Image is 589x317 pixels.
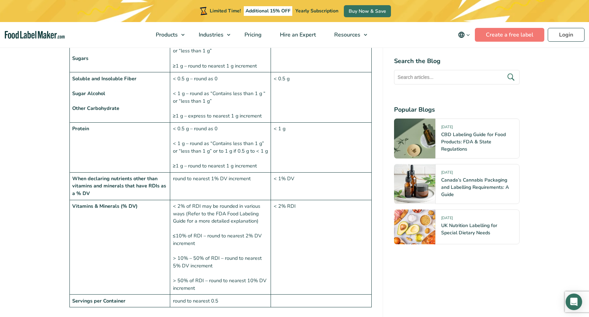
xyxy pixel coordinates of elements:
[170,72,271,122] td: < 0.5 g – round as 0 < 1 g – round as “Contains less than 1 g “ or “less than 1 g” ≥1 g – express...
[72,105,119,112] strong: Other Carbohydrate
[72,75,137,82] strong: Soluble and Insoluble Fiber
[441,124,453,132] span: [DATE]
[72,90,105,97] strong: Sugar Alcohol
[72,55,88,62] strong: Sugars
[271,122,372,172] td: < 1 g
[475,28,544,42] a: Create a free label
[332,31,361,39] span: Resources
[170,122,271,172] td: < 0.5 g – round as 0 < 1 g – round as “Contains less than 1 g” or “less than 1 g” or to 1 g if 0....
[344,5,391,17] a: Buy Now & Save
[147,22,188,48] a: Products
[441,177,509,198] a: Canada’s Cannabis Packaging and Labelling Requirements: A Guide
[394,70,520,84] input: Search articles...
[170,172,271,200] td: round to nearest 1% DV increment
[271,172,372,200] td: < 1% DV
[441,170,453,178] span: [DATE]
[271,200,372,295] td: < 2% RDI
[548,28,585,42] a: Login
[170,200,271,295] td: < 2% of RDI may be rounded in various ways (Refer to the FDA Food Labeling Guide for a more detai...
[72,203,138,209] strong: Vitamins & Minerals (% DV)
[210,8,241,14] span: Limited Time!
[170,295,271,307] td: round to nearest 0.5
[394,105,520,114] h4: Popular Blogs
[154,31,178,39] span: Products
[242,31,262,39] span: Pricing
[72,297,126,304] strong: Servings per Container
[72,175,166,197] strong: When declaring nutrients other than vitamins and minerals that have RDIs as a % DV
[394,57,520,66] h4: Search the Blog
[441,215,453,223] span: [DATE]
[197,31,224,39] span: Industries
[72,125,89,132] strong: Protein
[295,8,338,14] span: Yearly Subscription
[236,22,269,48] a: Pricing
[441,131,506,152] a: CBD Labeling Guide for Food Products: FDA & State Regulations
[566,294,582,310] div: Open Intercom Messenger
[271,72,372,122] td: < 0.5 g
[190,22,234,48] a: Industries
[244,6,292,16] span: Additional 15% OFF
[271,22,324,48] a: Hire an Expert
[278,31,317,39] span: Hire an Expert
[441,222,497,236] a: UK Nutrition Labelling for Special Dietary Needs
[325,22,371,48] a: Resources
